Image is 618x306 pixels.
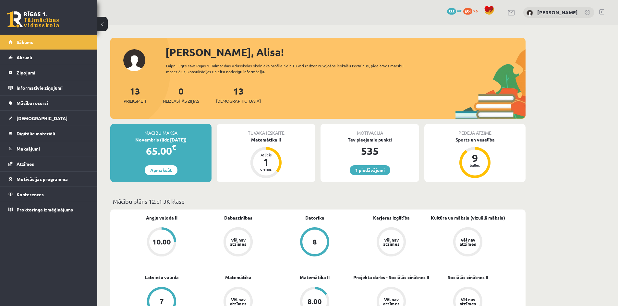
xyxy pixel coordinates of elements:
[110,136,212,143] div: Novembris (līdz [DATE])
[7,11,59,28] a: Rīgas 1. Tālmācības vidusskola
[17,39,33,45] span: Sākums
[172,142,176,152] span: €
[152,238,171,245] div: 10.00
[353,227,430,258] a: Vēl nav atzīmes
[424,136,526,179] a: Sports un veselība 9 balles
[146,214,177,221] a: Angļu valoda II
[430,227,506,258] a: Vēl nav atzīmes
[200,227,276,258] a: Vēl nav atzīmes
[224,214,252,221] a: Dabaszinības
[163,85,199,104] a: 0Neizlasītās ziņas
[229,297,247,306] div: Vēl nav atzīmes
[217,136,315,179] a: Matemātika II Atlicis 1 dienas
[350,165,390,175] a: 1 piedāvājumi
[17,141,89,156] legend: Maksājumi
[8,172,89,187] a: Motivācijas programma
[537,9,578,16] a: [PERSON_NAME]
[124,85,146,104] a: 13Priekšmeti
[8,35,89,50] a: Sākums
[8,126,89,141] a: Digitālie materiāli
[431,214,505,221] a: Kultūra un māksla (vizuālā māksla)
[382,297,400,306] div: Vēl nav atzīmes
[163,98,199,104] span: Neizlasītās ziņas
[424,124,526,136] div: Pēdējā atzīme
[8,50,89,65] a: Aktuāli
[447,8,462,13] a: 535 mP
[313,238,317,245] div: 8
[17,176,68,182] span: Motivācijas programma
[229,238,247,246] div: Vēl nav atzīmes
[473,8,478,13] span: xp
[8,96,89,110] a: Mācību resursi
[217,124,315,136] div: Tuvākā ieskaite
[160,298,164,305] div: 7
[17,80,89,95] legend: Informatīvie ziņojumi
[459,238,477,246] div: Vēl nav atzīmes
[17,100,48,106] span: Mācību resursi
[17,54,32,60] span: Aktuāli
[276,227,353,258] a: 8
[145,165,177,175] a: Apmaksāt
[321,143,419,159] div: 535
[463,8,472,15] span: 854
[321,136,419,143] div: Tev pieejamie punkti
[465,163,485,167] div: balles
[447,8,456,15] span: 535
[8,156,89,171] a: Atzīmes
[8,80,89,95] a: Informatīvie ziņojumi
[459,297,477,306] div: Vēl nav atzīmes
[17,130,55,136] span: Digitālie materiāli
[216,85,261,104] a: 13[DEMOGRAPHIC_DATA]
[216,98,261,104] span: [DEMOGRAPHIC_DATA]
[165,44,526,60] div: [PERSON_NAME], Alisa!
[145,274,179,281] a: Latviešu valoda
[8,141,89,156] a: Maksājumi
[124,98,146,104] span: Priekšmeti
[353,274,429,281] a: Projekta darbs - Sociālās zinātnes II
[17,65,89,80] legend: Ziņojumi
[166,63,415,74] div: Laipni lūgts savā Rīgas 1. Tālmācības vidusskolas skolnieka profilā. Šeit Tu vari redzēt tuvojošo...
[424,136,526,143] div: Sports un veselība
[8,65,89,80] a: Ziņojumi
[123,227,200,258] a: 10.00
[300,274,330,281] a: Matemātika II
[225,274,251,281] a: Matemātika
[373,214,410,221] a: Karjeras izglītība
[110,124,212,136] div: Mācību maksa
[308,298,322,305] div: 8.00
[321,124,419,136] div: Motivācija
[527,10,533,16] img: Alisa Griščuka
[256,167,276,171] div: dienas
[217,136,315,143] div: Matemātika II
[463,8,481,13] a: 854 xp
[448,274,488,281] a: Sociālās zinātnes II
[256,153,276,157] div: Atlicis
[110,143,212,159] div: 65.00
[256,157,276,167] div: 1
[457,8,462,13] span: mP
[17,115,67,121] span: [DEMOGRAPHIC_DATA]
[17,161,34,167] span: Atzīmes
[305,214,324,221] a: Datorika
[113,197,523,206] p: Mācību plāns 12.c1 JK klase
[17,191,44,197] span: Konferences
[17,207,73,212] span: Proktoringa izmēģinājums
[8,111,89,126] a: [DEMOGRAPHIC_DATA]
[8,187,89,202] a: Konferences
[382,238,400,246] div: Vēl nav atzīmes
[465,153,485,163] div: 9
[8,202,89,217] a: Proktoringa izmēģinājums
